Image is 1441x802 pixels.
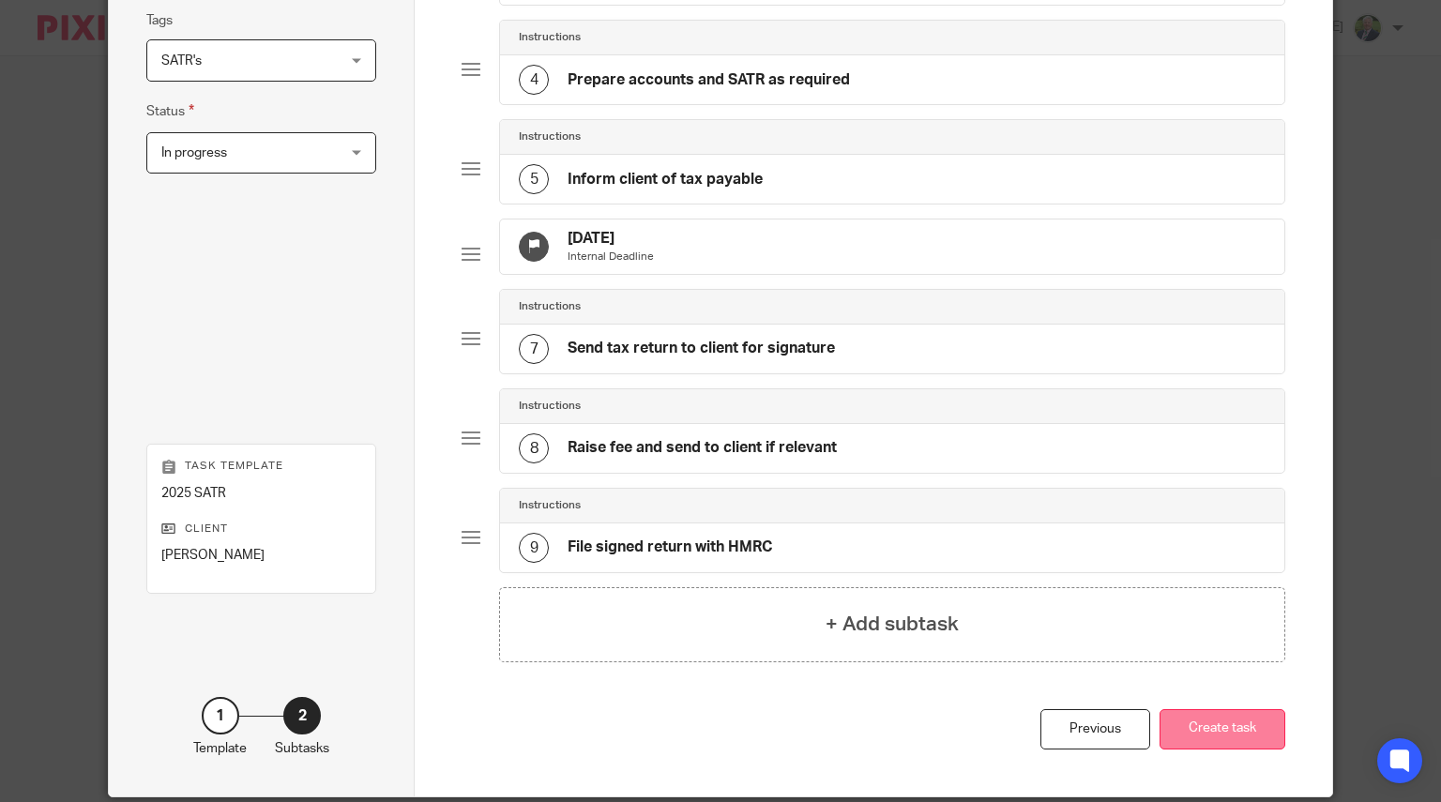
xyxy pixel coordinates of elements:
[161,54,202,68] span: SATR's
[568,229,654,249] h4: [DATE]
[568,438,837,458] h4: Raise fee and send to client if relevant
[826,610,959,639] h4: + Add subtask
[519,65,549,95] div: 4
[568,339,835,358] h4: Send tax return to client for signature
[161,146,227,159] span: In progress
[161,546,361,565] p: [PERSON_NAME]
[519,533,549,563] div: 9
[568,70,850,90] h4: Prepare accounts and SATR as required
[568,250,654,265] p: Internal Deadline
[283,697,321,734] div: 2
[202,697,239,734] div: 1
[519,399,581,414] h4: Instructions
[161,522,361,537] p: Client
[275,739,329,758] p: Subtasks
[519,164,549,194] div: 5
[1160,709,1285,749] button: Create task
[568,170,763,189] h4: Inform client of tax payable
[519,433,549,463] div: 8
[519,498,581,513] h4: Instructions
[161,484,361,503] p: 2025 SATR
[519,30,581,45] h4: Instructions
[519,334,549,364] div: 7
[161,459,361,474] p: Task template
[146,11,173,30] label: Tags
[1040,709,1150,749] div: Previous
[519,129,581,144] h4: Instructions
[519,299,581,314] h4: Instructions
[568,537,772,557] h4: File signed return with HMRC
[146,100,194,122] label: Status
[193,739,247,758] p: Template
